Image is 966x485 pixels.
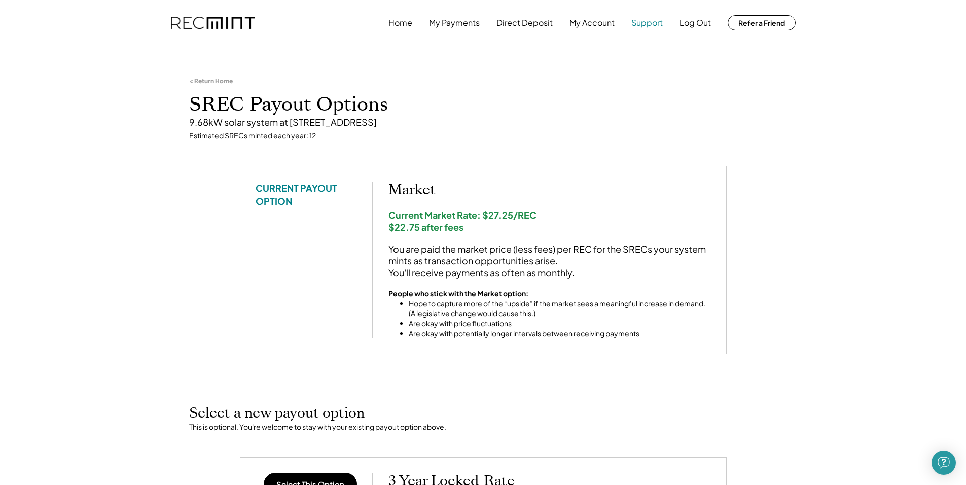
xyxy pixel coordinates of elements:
button: Log Out [679,13,711,33]
button: Home [388,13,412,33]
button: My Payments [429,13,480,33]
div: Estimated SRECs minted each year: 12 [189,131,777,141]
img: recmint-logotype%403x.png [171,17,255,29]
button: Direct Deposit [496,13,553,33]
li: Are okay with price fluctuations [409,319,711,329]
button: Refer a Friend [728,15,796,30]
h2: Select a new payout option [189,405,777,422]
h2: Market [388,182,711,199]
div: 9.68kW solar system at [STREET_ADDRESS] [189,116,777,128]
div: This is optional. You're welcome to stay with your existing payout option above. [189,422,777,432]
div: < Return Home [189,77,233,85]
div: You are paid the market price (less fees) per REC for the SRECs your system mints as transaction ... [388,243,711,279]
li: Are okay with potentially longer intervals between receiving payments [409,329,711,339]
button: Support [631,13,663,33]
div: Current Market Rate: $27.25/REC $22.75 after fees [388,209,711,233]
div: CURRENT PAYOUT OPTION [256,182,357,207]
div: Open Intercom Messenger [932,451,956,475]
h1: SREC Payout Options [189,93,777,117]
li: Hope to capture more of the “upside” if the market sees a meaningful increase in demand. (A legis... [409,299,711,319]
strong: People who stick with the Market option: [388,289,528,298]
button: My Account [569,13,615,33]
